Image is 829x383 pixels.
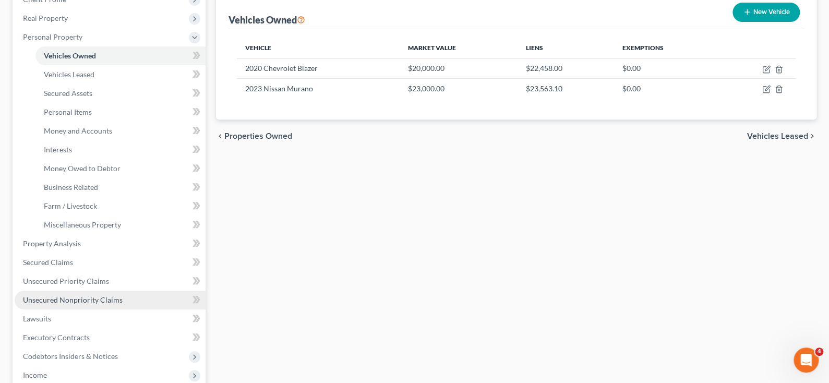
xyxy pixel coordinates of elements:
[15,272,206,291] a: Unsecured Priority Claims
[400,58,518,78] td: $20,000.00
[44,183,98,191] span: Business Related
[216,132,292,140] button: chevron_left Properties Owned
[400,79,518,99] td: $23,000.00
[614,38,719,58] th: Exemptions
[15,309,206,328] a: Lawsuits
[35,84,206,103] a: Secured Assets
[747,132,816,140] button: Vehicles Leased chevron_right
[614,79,719,99] td: $0.00
[216,132,224,140] i: chevron_left
[35,103,206,122] a: Personal Items
[35,46,206,65] a: Vehicles Owned
[15,253,206,272] a: Secured Claims
[732,3,800,22] button: New Vehicle
[44,145,72,154] span: Interests
[44,70,94,79] span: Vehicles Leased
[23,32,82,41] span: Personal Property
[44,201,97,210] span: Farm / Livestock
[23,277,109,285] span: Unsecured Priority Claims
[44,107,92,116] span: Personal Items
[35,197,206,216] a: Farm / Livestock
[23,258,73,267] span: Secured Claims
[224,132,292,140] span: Properties Owned
[35,159,206,178] a: Money Owed to Debtor
[23,333,90,342] span: Executory Contracts
[229,14,305,26] div: Vehicles Owned
[35,140,206,159] a: Interests
[747,132,808,140] span: Vehicles Leased
[794,348,819,373] iframe: Intercom live chat
[23,314,51,323] span: Lawsuits
[808,132,816,140] i: chevron_right
[517,58,614,78] td: $22,458.00
[15,291,206,309] a: Unsecured Nonpriority Claims
[237,38,399,58] th: Vehicle
[614,58,719,78] td: $0.00
[400,38,518,58] th: Market Value
[35,178,206,197] a: Business Related
[23,239,81,248] span: Property Analysis
[35,65,206,84] a: Vehicles Leased
[237,79,399,99] td: 2023 Nissan Murano
[517,38,614,58] th: Liens
[44,220,121,229] span: Miscellaneous Property
[15,234,206,253] a: Property Analysis
[44,51,96,60] span: Vehicles Owned
[44,126,112,135] span: Money and Accounts
[237,58,399,78] td: 2020 Chevrolet Blazer
[23,295,123,304] span: Unsecured Nonpriority Claims
[23,14,68,22] span: Real Property
[35,216,206,234] a: Miscellaneous Property
[23,370,47,379] span: Income
[35,122,206,140] a: Money and Accounts
[23,352,118,361] span: Codebtors Insiders & Notices
[517,79,614,99] td: $23,563.10
[815,348,823,356] span: 4
[15,328,206,347] a: Executory Contracts
[44,164,121,173] span: Money Owed to Debtor
[44,89,92,98] span: Secured Assets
